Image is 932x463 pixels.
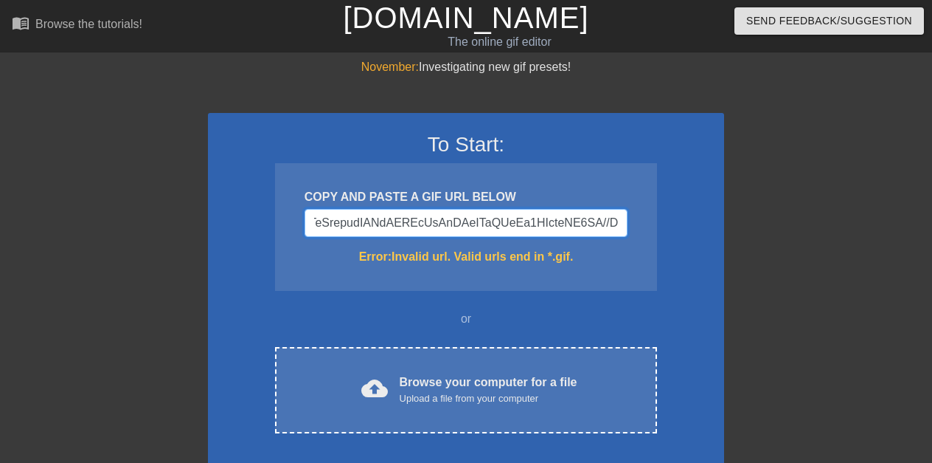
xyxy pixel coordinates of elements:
[12,14,29,32] span: menu_book
[12,14,142,37] a: Browse the tutorials!
[227,132,705,157] h3: To Start:
[746,12,912,30] span: Send Feedback/Suggestion
[208,58,724,76] div: Investigating new gif presets!
[343,1,588,34] a: [DOMAIN_NAME]
[361,375,388,402] span: cloud_upload
[400,391,577,406] div: Upload a file from your computer
[400,374,577,406] div: Browse your computer for a file
[305,188,627,206] div: COPY AND PASTE A GIF URL BELOW
[734,7,924,35] button: Send Feedback/Suggestion
[361,61,419,73] span: November:
[305,209,627,237] input: Username
[305,248,627,266] div: Error: Invalid url. Valid urls end in *.gif.
[35,18,142,30] div: Browse the tutorials!
[318,33,681,51] div: The online gif editor
[246,310,686,328] div: or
